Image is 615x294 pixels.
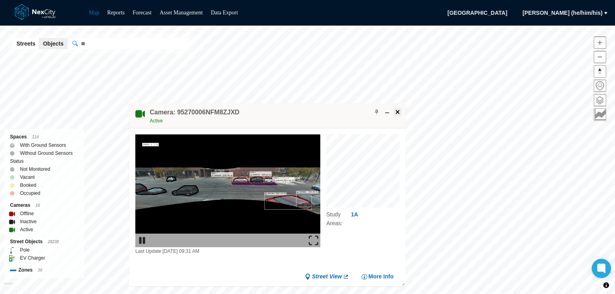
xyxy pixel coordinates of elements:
label: Pole [20,246,30,254]
label: Active [20,226,33,234]
div: Spaces [10,133,78,141]
button: Reset bearing to north [594,65,606,78]
div: Last Update: [DATE] 09:31 AM [135,247,320,255]
label: EV Charger [20,254,45,262]
span: 10 [36,203,40,208]
span: [GEOGRAPHIC_DATA] [442,6,513,19]
span: More Info [368,273,394,280]
button: Objects [39,38,67,49]
button: Toggle attribution [601,280,611,290]
img: expand [309,236,318,245]
button: 1A [350,211,358,219]
span: 28238 [48,240,59,244]
div: Cameras [10,201,78,210]
button: Key metrics [594,108,606,121]
div: Street Objects [10,238,78,246]
a: Asset Management [160,10,203,16]
img: video [135,134,320,247]
a: Mapbox homepage [4,282,13,292]
label: Inactive [20,218,36,226]
button: Home [594,80,606,92]
span: Streets [16,40,35,48]
label: Vacant [20,173,34,181]
div: Double-click to make header text selectable [150,108,239,125]
div: Status [10,157,78,165]
span: Zoom in [594,37,606,48]
button: Layers management [594,94,606,106]
label: With Ground Sensors [20,141,66,149]
span: [PERSON_NAME] (he/him/his) [523,9,603,17]
span: 1A [351,211,358,218]
button: [PERSON_NAME] (he/him/his) [517,6,608,19]
button: Streets [12,38,39,49]
label: Study Areas : [326,210,350,228]
a: Street View [305,273,349,280]
span: 30 [38,268,42,272]
a: Map [89,10,99,16]
label: Occupied [20,189,40,197]
a: Data Export [211,10,238,16]
button: Zoom out [594,51,606,63]
button: More Info [361,273,394,280]
span: Reset bearing to north [594,66,606,77]
a: Reports [107,10,125,16]
button: Zoom in [594,36,606,49]
label: Booked [20,181,36,189]
canvas: Map [326,134,404,212]
a: Forecast [133,10,151,16]
span: Toggle attribution [604,281,609,290]
span: Street View [312,273,342,280]
label: Without Ground Sensors [20,149,72,157]
label: Offline [20,210,34,218]
span: Active [150,118,163,124]
label: Not Monitored [20,165,50,173]
div: Zones [10,266,78,274]
img: play [137,236,147,245]
span: 114 [32,135,39,139]
span: Objects [43,40,63,48]
h4: Double-click to make header text selectable [150,108,239,117]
